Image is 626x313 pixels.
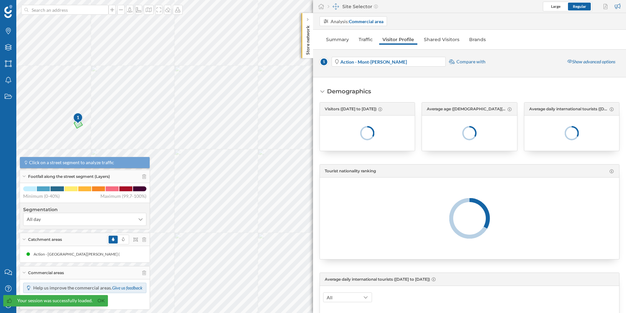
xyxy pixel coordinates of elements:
img: dashboards-manager.svg [333,3,339,10]
span: Click on a street segment to analyze traffic [29,159,114,166]
div: Your session was successfully loaded. [17,297,93,304]
a: Summary [323,34,352,45]
span: Average daily international tourists ([DATE] to [DATE]) [529,106,608,112]
a: Visitor Profile [379,34,417,45]
span: 1 [320,57,328,66]
span: Average age ([DEMOGRAPHIC_DATA][DATE] to [DATE]) [427,106,506,112]
span: Maximum (99,7-100%) [100,193,146,199]
span: All [327,294,333,301]
p: Store network [305,23,311,55]
a: Shared Visitors [421,34,463,45]
div: Action - [GEOGRAPHIC_DATA][PERSON_NAME] (Commercial area) [34,251,153,258]
span: Compare with [456,58,485,65]
span: All day [27,216,41,223]
span: Commercial areas [28,270,64,276]
span: Footfall along the street segment (Layers) [28,174,110,180]
strong: Action - Mont-[PERSON_NAME] [340,59,407,65]
span: Tourist nationality ranking [325,168,376,174]
a: Traffic [355,34,376,45]
img: pois-map-marker.svg [73,112,84,125]
span: Catchment areas [28,237,62,243]
div: 1 [73,112,82,124]
div: Demographics [327,87,371,96]
p: Help us improve the commercial areas. [33,285,143,291]
div: Show advanced options [563,56,619,68]
span: Average daily international tourists ([DATE] to [DATE]) [325,277,430,282]
span: Regular [573,4,586,9]
span: Minimum (0-40%) [23,193,60,199]
img: Geoblink Logo [4,5,12,18]
strong: Commercial area [349,19,383,24]
div: 1 [73,114,83,121]
div: Site Selector [328,3,378,10]
a: Brands [466,34,489,45]
div: Analysis: [331,18,383,25]
a: Ok [96,297,106,305]
span: Assistance [12,5,43,10]
span: Large [551,4,560,9]
h4: Segmentation [23,206,146,213]
span: Visitors ([DATE] to [DATE]) [325,106,377,112]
